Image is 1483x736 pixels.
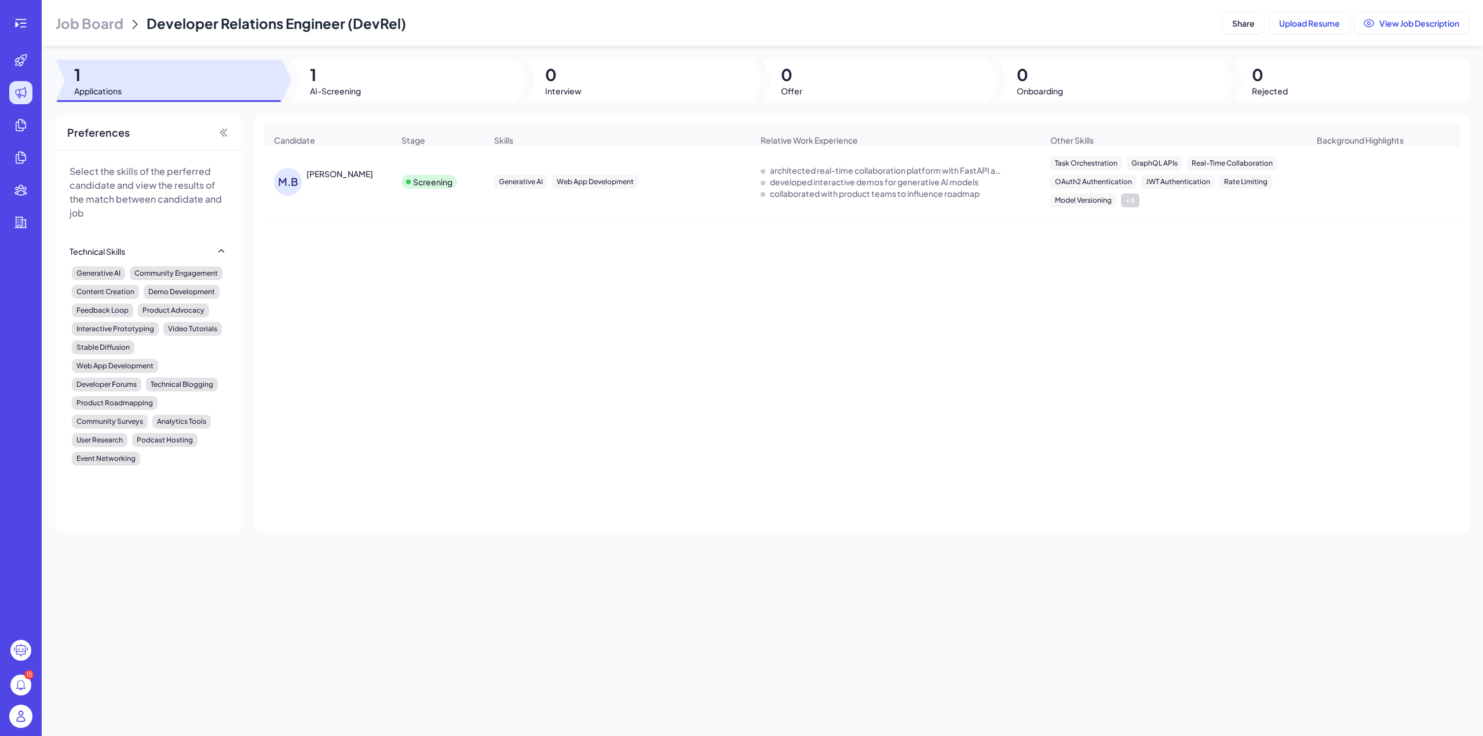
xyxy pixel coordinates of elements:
span: View Job Description [1379,18,1459,28]
span: 1 [74,64,122,85]
button: Share [1222,12,1265,34]
div: Stable Diffusion [72,340,134,354]
span: 1 [310,64,361,85]
span: Upload Resume [1279,18,1340,28]
div: Real-Time Collaboration [1187,156,1277,170]
div: Feedback Loop [72,303,133,317]
div: Demo Development [144,285,220,299]
div: Community Surveys [72,415,148,429]
span: 0 [1252,64,1288,85]
span: Stage [401,134,425,146]
div: Product Roadmapping [72,396,158,410]
div: Generative AI [494,175,547,189]
div: User Research [72,433,127,447]
div: Analytics Tools [152,415,211,429]
span: Rejected [1252,85,1288,97]
div: Technical Skills [70,246,125,257]
div: Model Versioning [1050,193,1116,207]
span: 0 [1017,64,1063,85]
div: Technical Blogging [146,378,218,391]
div: Web App Development [552,175,638,189]
div: Interactive Prototyping [72,322,159,336]
button: Upload Resume [1269,12,1350,34]
div: Developer Forums [72,378,141,391]
div: Event Networking [72,452,140,466]
span: 0 [781,64,802,85]
div: 15 [24,670,34,679]
div: Rate Limiting [1219,175,1272,189]
span: Share [1232,18,1255,28]
span: Candidate [274,134,315,146]
p: Select the skills of the perferred candidate and view the results of the match between candidate ... [70,164,227,220]
div: GraphQL APIs [1127,156,1182,170]
span: AI-Screening [310,85,361,97]
button: View Job Description [1354,12,1469,34]
span: Applications [74,85,122,97]
div: Web App Development [72,359,158,373]
div: developed interactive demos for generative AI models [770,176,978,188]
div: Mayank Bharati [306,168,373,180]
div: M.B [274,168,302,196]
span: 0 [545,64,582,85]
div: Content Creation [72,285,139,299]
div: architected real-time collaboration platform with FastAPI and WebSockets [770,164,1002,176]
span: Preferences [67,125,130,141]
div: Screening [413,176,452,188]
div: OAuth2 Authentication [1050,175,1137,189]
span: Developer Relations Engineer (DevRel) [147,14,406,32]
div: Podcast Hosting [132,433,198,447]
div: Video Tutorials [163,322,222,336]
div: collaborated with product teams to influence roadmap [770,188,980,199]
div: Task Orchestration [1050,156,1122,170]
span: Skills [494,134,513,146]
span: Job Board [56,14,123,32]
span: Relative Work Experience [761,134,858,146]
div: Product Advocacy [138,303,209,317]
span: Background Highlights [1317,134,1404,146]
div: + 6 [1121,193,1139,207]
span: Other Skills [1050,134,1094,146]
img: user_logo.png [9,705,32,728]
div: Community Engagement [130,266,222,280]
span: Interview [545,85,582,97]
div: Generative AI [72,266,125,280]
span: Offer [781,85,802,97]
span: Onboarding [1017,85,1063,97]
div: Background [70,530,117,542]
div: JWT Authentication [1141,175,1215,189]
